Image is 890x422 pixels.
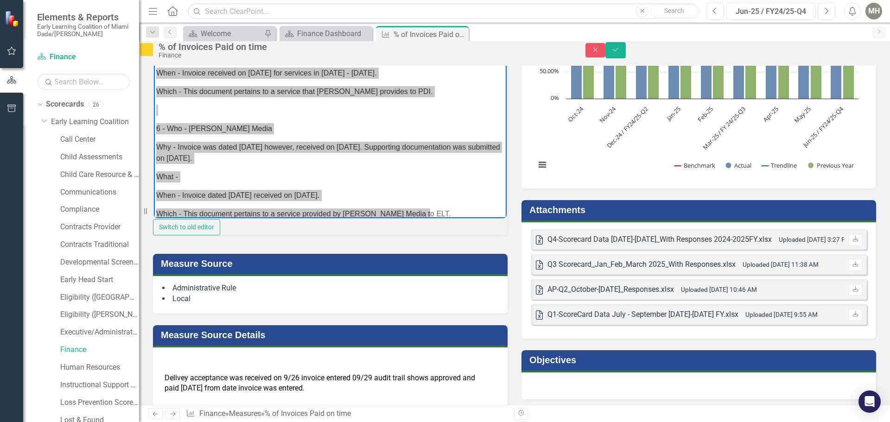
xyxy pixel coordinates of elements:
[583,49,854,99] g: Previous Year, series 4 of 4. Bar series with 9 bars.
[651,5,697,18] button: Search
[713,49,724,99] path: Feb-25, 93. Previous Year.
[778,49,789,99] path: Apr-25, 93. Previous Year.
[681,286,757,293] small: Uploaded [DATE] 10:46 AM
[536,158,549,171] button: View chart menu, Chart
[162,371,480,397] td: Delivey acceptance was received on 9/26 invoice entered 09/29 audit trail shows approved and paid...
[664,7,684,14] span: Search
[636,48,647,99] path: Dec-24 / FY24/25-Q2, 95. Actual.
[172,294,191,303] span: Local
[761,105,780,123] text: Apr-25
[531,40,867,179] div: Chart. Highcharts interactive chart.
[547,309,738,320] div: Q1-ScoreCard Data July - September [DATE]-[DATE] FY.xlsx
[5,11,21,27] img: ClearPoint Strategy
[605,105,650,150] text: Dec-24 / FY24/25-Q2
[800,105,845,150] text: Jun-25 / FY24/25-Q4
[46,99,84,110] a: Scorecards
[529,205,871,215] h3: Attachments
[282,28,370,39] a: Finance Dashboard
[798,48,809,99] path: May-25, 94. Actual.
[60,275,139,285] a: Early Head Start
[229,409,261,418] a: Measures
[664,105,682,123] text: Jan-25
[779,236,851,243] small: Uploaded [DATE] 3:27 PM
[154,57,507,218] iframe: Rich Text Area
[701,47,712,99] path: Feb-25, 96. Actual.
[730,6,812,17] div: Jun-25 / FY24/25-Q4
[529,355,871,365] h3: Objectives
[745,49,756,99] path: Mar-25 / FY 24/25-Q3, 93. Previous Year.
[297,28,370,39] div: Finance Dashboard
[726,3,815,19] button: Jun-25 / FY24/25-Q4
[725,161,751,170] button: Show Actual
[161,330,503,340] h3: Measure Source Details
[60,380,139,391] a: Instructional Support Services
[199,409,225,418] a: Finance
[51,117,139,127] a: Early Learning Coalition
[172,283,236,292] span: Administrative Rule
[394,29,466,40] div: % of Invoices Paid on time
[201,28,262,39] div: Welcome
[60,239,139,250] a: Contracts Traditional
[604,47,615,99] path: Nov-24, 97. Actual.
[733,47,744,99] path: Mar-25 / FY 24/25-Q3, 96. Actual.
[808,161,855,170] button: Show Previous Year
[571,47,842,99] g: Actual, series 2 of 4. Bar series with 9 bars.
[792,105,812,125] text: May-25
[60,170,139,180] a: Child Care Resource & Referral (CCR&R)
[188,3,699,19] input: Search ClearPoint...
[696,105,715,124] text: Feb-25
[60,204,139,215] a: Compliance
[571,47,582,99] path: Oct-24, 97. Actual.
[843,49,854,99] path: Jun-25 / FY24/25-Q4, 93. Previous Year.
[60,222,139,233] a: Contracts Provider
[547,234,772,245] div: Q4-Scorecard Data [DATE]-[DATE]_With Responses 2024-2025FY.xlsx
[701,105,747,151] text: Mar-25 / FY 24/25-Q3
[745,311,818,318] small: Uploaded [DATE] 9:55 AM
[60,345,139,355] a: Finance
[159,52,567,59] div: Finance
[811,49,822,99] path: May-25, 93. Previous Year.
[185,28,262,39] a: Welcome
[743,261,819,268] small: Uploaded [DATE] 11:38 AM
[547,259,736,270] div: Q3 Scorecard_Jan_Feb_March 2025_With Responses.xlsx
[161,258,503,269] h3: Measure Source
[761,161,797,170] button: Show Trendline
[37,74,130,90] input: Search Below...
[547,284,674,295] div: AP-Q2_October-[DATE]_Responses.xlsx
[37,52,130,63] a: Finance
[60,187,139,198] a: Communications
[668,48,680,99] path: Jan-25, 95. Actual.
[616,50,627,99] path: Nov-24, 92. Previous Year.
[89,101,103,108] div: 26
[186,409,508,419] div: » »
[865,3,882,19] button: MH
[265,409,351,418] div: % of Invoices Paid on time
[531,40,863,179] svg: Interactive chart
[37,23,130,38] small: Early Learning Coalition of Miami Dade/[PERSON_NAME]
[680,50,692,99] path: Jan-25, 92. Previous Year.
[566,105,585,124] text: Oct-24
[60,309,139,320] a: Eligibility ([PERSON_NAME])
[2,152,350,163] p: Which - This document pertains to a service provided by [PERSON_NAME] Media to ELT.
[766,49,777,99] path: Apr-25, 93. Actual.
[159,42,567,52] div: % of Invoices Paid on time
[60,152,139,163] a: Child Assessments
[60,362,139,373] a: Human Resources
[598,105,617,125] text: Nov-24
[60,257,139,268] a: Developmental Screening Compliance
[60,327,139,338] a: Executive/Administrative
[674,161,715,170] button: Show Benchmark
[60,292,139,303] a: Eligibility ([GEOGRAPHIC_DATA])
[831,50,842,99] path: Jun-25 / FY24/25-Q4, 91. Actual.
[139,42,154,57] img: Caution
[858,391,881,413] div: Open Intercom Messenger
[60,397,139,408] a: Loss Prevention Scorecard
[153,219,220,235] button: Switch to old editor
